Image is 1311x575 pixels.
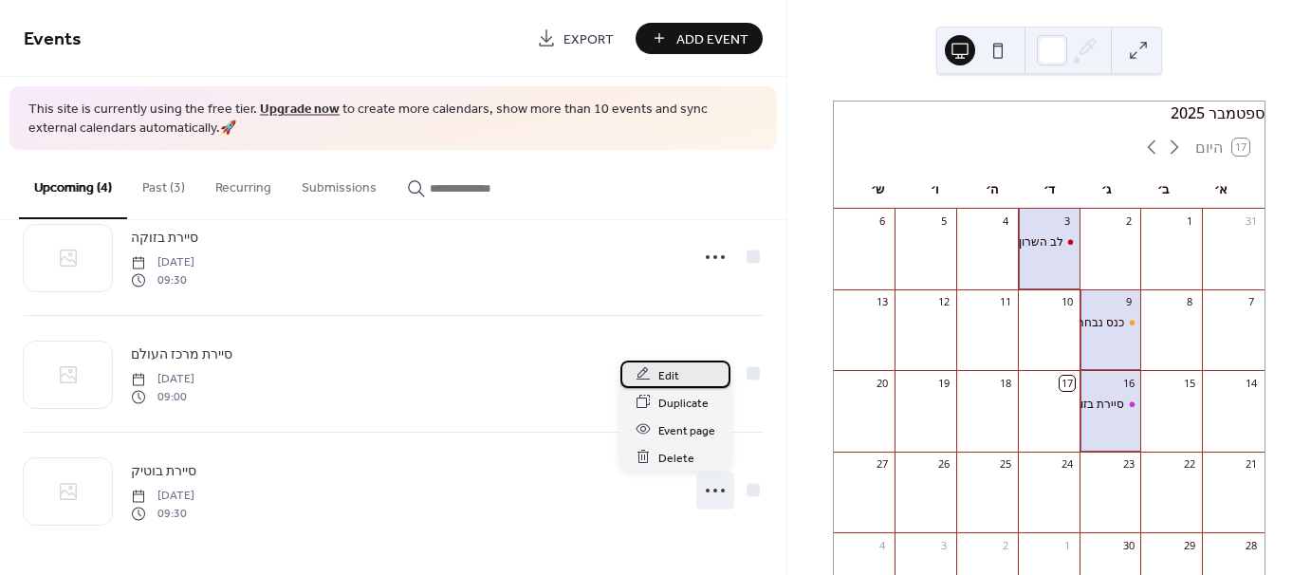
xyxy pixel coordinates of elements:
div: 25 [998,457,1012,472]
div: 3 [1060,214,1074,229]
div: 5 [936,214,951,229]
div: 16 [1121,376,1136,390]
span: Events [24,21,82,58]
div: 21 [1245,457,1259,472]
div: 10 [1060,295,1074,309]
a: סיירת מרכז העולם [131,343,232,365]
a: סיירת בזוקה [131,227,198,249]
span: Edit [658,365,679,385]
div: 1 [1060,538,1074,552]
div: לב השרון [1019,234,1080,250]
button: Add Event [636,23,763,54]
span: 09:00 [131,388,194,405]
div: סיירת בזוקה [1080,397,1142,413]
div: כנס נבחרת העסקים [1080,315,1142,331]
div: 9 [1121,295,1136,309]
div: 19 [936,376,951,390]
span: [DATE] [131,488,194,505]
span: 09:30 [131,505,194,522]
span: Duplicate [658,393,709,413]
a: Upgrade now [260,97,340,122]
div: 4 [998,214,1012,229]
span: Event page [658,420,715,440]
div: ספטמבר 2025 [834,102,1265,124]
div: 22 [1183,457,1197,472]
span: סיירת בזוקה [131,229,198,249]
div: 15 [1183,376,1197,390]
div: 14 [1245,376,1259,390]
div: 12 [936,295,951,309]
span: [DATE] [131,371,194,388]
div: 7 [1245,295,1259,309]
div: 11 [998,295,1012,309]
button: Upcoming (4) [19,150,127,219]
div: 24 [1060,457,1074,472]
span: Delete [658,448,694,468]
div: 2 [998,538,1012,552]
div: 20 [876,376,890,390]
div: 31 [1245,214,1259,229]
div: לב השרון [1019,234,1063,250]
div: 27 [876,457,890,472]
button: Recurring [200,150,286,217]
span: [DATE] [131,254,194,271]
span: Export [563,29,614,49]
span: 09:30 [131,271,194,288]
div: ש׳ [849,171,906,209]
div: 13 [876,295,890,309]
div: סיירת בזוקה [1064,397,1124,413]
button: Past (3) [127,150,200,217]
button: Submissions [286,150,392,217]
div: ו׳ [906,171,963,209]
span: סיירת מרכז העולם [131,345,232,365]
div: ג׳ [1078,171,1135,209]
div: א׳ [1192,171,1249,209]
div: 2 [1121,214,1136,229]
div: 6 [876,214,890,229]
a: Export [523,23,628,54]
div: 28 [1245,538,1259,552]
div: 3 [936,538,951,552]
span: This site is currently using the free tier. to create more calendars, show more than 10 events an... [28,101,758,138]
div: 1 [1183,214,1197,229]
div: 18 [998,376,1012,390]
div: ב׳ [1136,171,1192,209]
div: ד׳ [1021,171,1078,209]
div: 26 [936,457,951,472]
div: 8 [1183,295,1197,309]
div: 17 [1060,376,1074,390]
div: 4 [876,538,890,552]
div: 30 [1121,538,1136,552]
div: ה׳ [964,171,1021,209]
span: Add Event [676,29,748,49]
span: סיירת בוטיק [131,462,196,482]
div: 29 [1183,538,1197,552]
div: 23 [1121,457,1136,472]
a: סיירת בוטיק [131,460,196,482]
